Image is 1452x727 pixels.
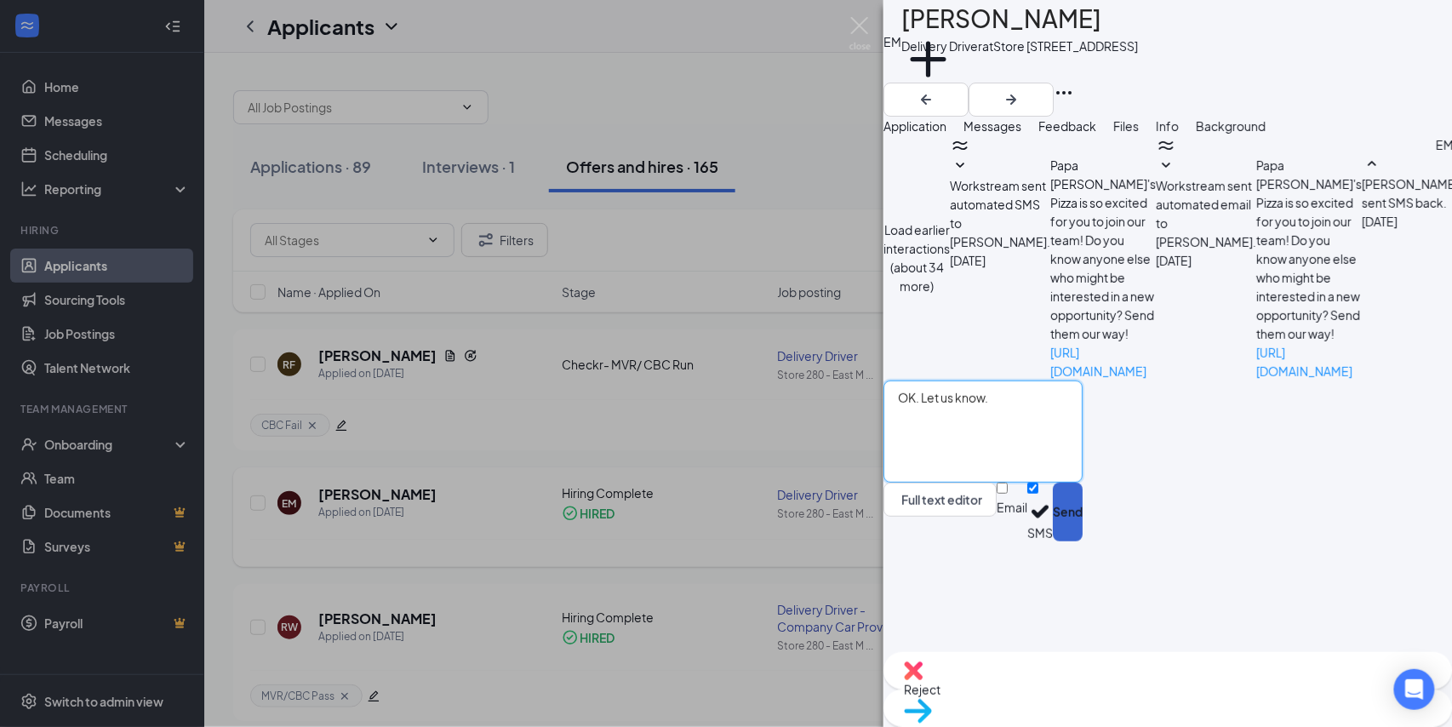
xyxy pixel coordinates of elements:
[883,32,901,51] div: EM
[1038,118,1096,134] span: Feedback
[901,32,955,86] svg: Plus
[1113,118,1139,134] span: Files
[1027,524,1053,541] div: SMS
[901,32,955,105] button: PlusAdd a tag
[950,178,1050,249] span: Workstream sent automated SMS to [PERSON_NAME].
[883,483,997,517] button: Full text editorPen
[1196,118,1266,134] span: Background
[883,83,969,117] button: ArrowLeftNew
[950,251,986,270] span: [DATE]
[997,483,1008,494] input: Email
[883,220,950,295] button: Load earlier interactions (about 34 more)
[916,89,936,110] svg: ArrowLeftNew
[1256,345,1352,379] a: [URL][DOMAIN_NAME]
[1156,251,1192,270] span: [DATE]
[901,37,1138,54] div: Delivery Driver at Store [STREET_ADDRESS]
[883,118,946,134] span: Application
[1256,157,1362,379] span: Papa [PERSON_NAME]'s Pizza is so excited for you to join our team! Do you know anyone else who mi...
[969,83,1054,117] button: ArrowRight
[1001,89,1021,110] svg: ArrowRight
[1362,154,1382,175] svg: SmallChevronUp
[1050,157,1156,379] span: Papa [PERSON_NAME]'s Pizza is so excited for you to join our team! Do you know anyone else who mi...
[1027,483,1038,494] input: SMS
[1362,212,1398,231] span: [DATE]
[963,118,1021,134] span: Messages
[1156,178,1256,249] span: Workstream sent automated email to [PERSON_NAME].
[1156,156,1176,176] svg: SmallChevronDown
[1027,499,1053,524] svg: Checkmark
[997,499,1027,516] div: Email
[1156,135,1176,156] svg: WorkstreamLogo
[1050,345,1146,379] a: [URL][DOMAIN_NAME]
[904,680,1432,699] span: Reject
[883,381,1083,483] textarea: OK. Let us know.
[1156,118,1179,134] span: Info
[950,156,970,176] svg: SmallChevronDown
[950,135,970,156] svg: WorkstreamLogo
[1054,83,1074,103] svg: Ellipses
[1394,669,1435,710] div: Open Intercom Messenger
[1053,483,1083,541] button: Send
